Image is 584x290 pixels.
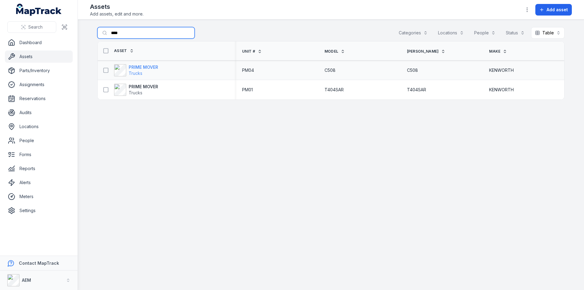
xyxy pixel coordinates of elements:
strong: Contact MapTrack [19,260,59,266]
a: Asset [114,48,134,53]
a: PRIME MOVERTrucks [114,64,158,76]
a: Settings [5,204,73,217]
a: Model [325,49,345,54]
span: C508 [325,67,335,73]
strong: AEM [22,278,31,283]
span: PM01 [242,87,253,93]
span: Trucks [129,90,142,95]
span: [PERSON_NAME] [407,49,439,54]
button: Status [502,27,529,39]
a: MapTrack [16,4,62,16]
a: Parts/Inventory [5,65,73,77]
h2: Assets [90,2,144,11]
span: KENWORTH [489,67,514,73]
span: Trucks [129,71,142,76]
a: Reservations [5,93,73,105]
a: PRIME MOVERTrucks [114,84,158,96]
button: People [470,27,499,39]
span: Model [325,49,339,54]
span: PM04 [242,67,254,73]
span: Make [489,49,500,54]
span: Add assets, edit and more. [90,11,144,17]
a: Locations [5,121,73,133]
a: Assets [5,51,73,63]
a: Audits [5,107,73,119]
a: People [5,135,73,147]
span: Search [28,24,43,30]
span: Unit # [242,49,255,54]
span: KENWORTH [489,87,514,93]
a: Dashboard [5,37,73,49]
a: Meters [5,190,73,203]
a: Assignments [5,79,73,91]
a: Alerts [5,176,73,189]
a: Reports [5,162,73,175]
strong: PRIME MOVER [129,84,158,90]
a: [PERSON_NAME] [407,49,446,54]
span: T404SAR [325,87,344,93]
button: Table [531,27,565,39]
span: T404SAR [407,87,426,93]
a: Unit # [242,49,262,54]
span: Add asset [547,7,568,13]
button: Add asset [535,4,572,16]
button: Search [7,21,56,33]
strong: PRIME MOVER [129,64,158,70]
span: C508 [407,67,418,73]
a: Make [489,49,507,54]
span: Asset [114,48,127,53]
a: Forms [5,148,73,161]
